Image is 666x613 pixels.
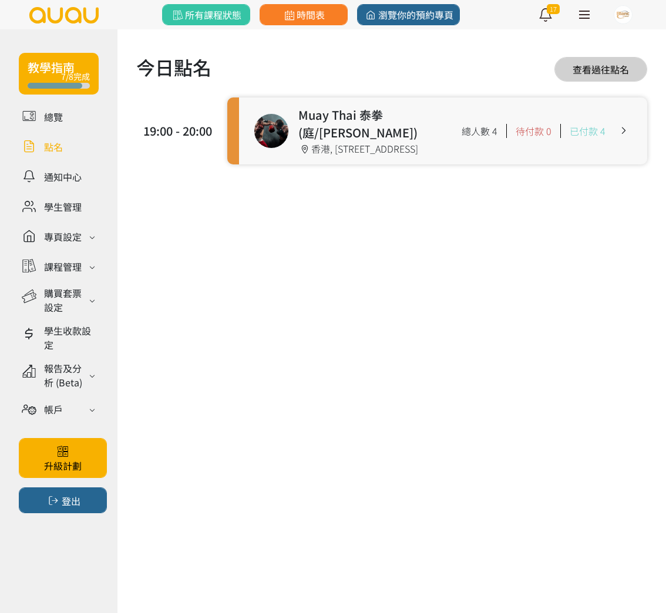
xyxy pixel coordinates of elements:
img: logo.svg [28,7,100,23]
span: 時間表 [282,8,325,22]
a: 瀏覽你的預約專頁 [357,4,460,25]
a: 升級計劃 [19,438,107,478]
div: 課程管理 [44,260,82,274]
a: 時間表 [260,4,348,25]
div: 報告及分析 (Beta) [44,361,86,389]
span: 所有課程狀態 [170,8,241,22]
button: 登出 [19,487,107,513]
a: 所有課程狀態 [162,4,250,25]
span: 瀏覽你的預約專頁 [364,8,453,22]
span: 17 [547,4,560,14]
a: 查看過往點名 [554,57,647,82]
div: 專頁設定 [44,230,82,244]
div: 19:00 - 20:00 [142,122,213,140]
div: 購買套票設定 [44,286,86,314]
div: 帳戶 [44,402,63,416]
h1: 今日點名 [136,53,211,81]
